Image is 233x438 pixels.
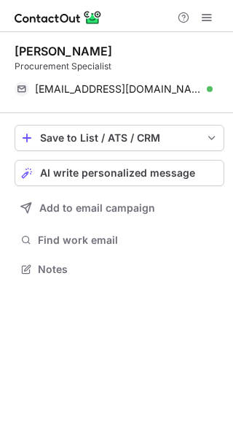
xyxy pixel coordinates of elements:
button: Find work email [15,230,224,250]
span: Add to email campaign [39,202,155,214]
div: [PERSON_NAME] [15,44,112,58]
span: Notes [38,263,218,276]
div: Save to List / ATS / CRM [40,132,199,144]
span: [EMAIL_ADDRESS][DOMAIN_NAME] [35,82,202,96]
button: Notes [15,259,224,280]
div: Procurement Specialist [15,60,224,73]
span: AI write personalized message [40,167,195,179]
button: save-profile-one-click [15,125,224,151]
img: ContactOut v5.3.10 [15,9,102,26]
span: Find work email [38,234,218,247]
button: AI write personalized message [15,160,224,186]
button: Add to email campaign [15,195,224,221]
